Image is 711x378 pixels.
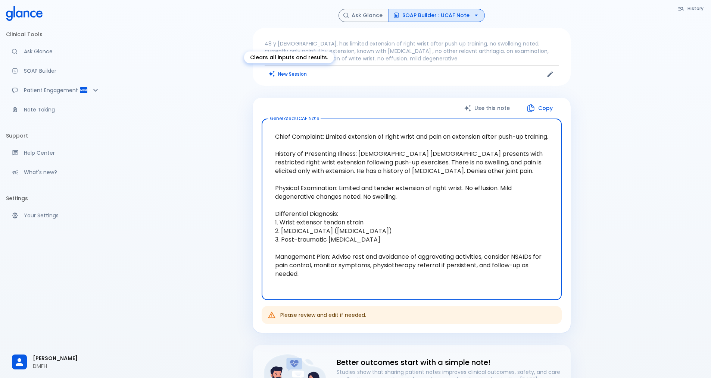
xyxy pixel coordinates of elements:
div: Please review and edit if needed. [280,308,366,322]
a: Get help from our support team [6,145,106,161]
button: Ask Glance [339,9,389,22]
li: Settings [6,189,106,207]
p: Note Taking [24,106,100,113]
button: SOAP Builder : UCAF Note [389,9,485,22]
p: Help Center [24,149,100,157]
div: Recent updates and feature releases [6,164,106,180]
li: Clinical Tools [6,25,106,43]
div: [PERSON_NAME]DMFH [6,349,106,375]
p: What's new? [24,168,100,176]
div: Clears all inputs and results. [244,51,334,63]
a: Advanced note-taking [6,101,106,118]
div: Patient Reports & Referrals [6,82,106,98]
button: Use this note [456,101,519,116]
p: DMFH [33,362,100,370]
p: Ask Glance [24,48,100,55]
a: Docugen: Compose a clinical documentation in seconds [6,63,106,79]
button: Copy [519,101,562,116]
li: Support [6,127,106,145]
p: 48 y [DEMOGRAPHIC_DATA], has limited extension of right wrist after push up training, no swollein... [265,40,559,62]
button: History [674,3,708,14]
button: Clears all inputs and results. [265,69,311,79]
p: Your Settings [24,212,100,219]
button: Edit [545,69,556,80]
label: Generated UCAF Note [270,115,319,122]
span: [PERSON_NAME] [33,355,100,362]
a: Moramiz: Find ICD10AM codes instantly [6,43,106,60]
h6: Better outcomes start with a simple note! [337,356,565,368]
p: SOAP Builder [24,67,100,75]
p: Patient Engagement [24,86,79,94]
a: Manage your settings [6,207,106,224]
textarea: Chief Complaint: Limited extension of right wrist and pain on extension after push-up training. H... [267,125,556,294]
